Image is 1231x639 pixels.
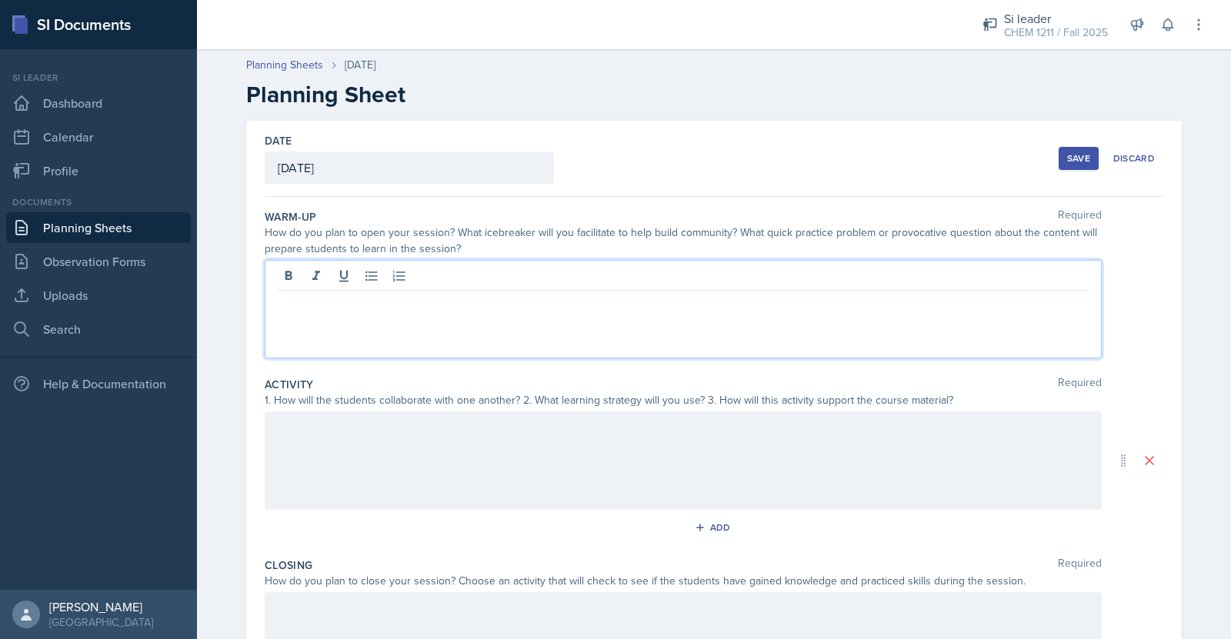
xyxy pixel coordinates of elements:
[6,212,191,243] a: Planning Sheets
[1058,209,1102,225] span: Required
[689,516,739,539] button: Add
[1059,147,1099,170] button: Save
[246,57,323,73] a: Planning Sheets
[6,71,191,85] div: Si leader
[6,368,191,399] div: Help & Documentation
[1067,152,1090,165] div: Save
[265,557,312,573] label: Closing
[6,280,191,311] a: Uploads
[1105,147,1163,170] button: Discard
[1004,9,1108,28] div: Si leader
[265,133,292,148] label: Date
[1058,377,1102,392] span: Required
[265,392,1102,408] div: 1. How will the students collaborate with one another? 2. What learning strategy will you use? 3....
[1004,25,1108,41] div: CHEM 1211 / Fall 2025
[49,599,153,614] div: [PERSON_NAME]
[345,57,375,73] div: [DATE]
[49,614,153,630] div: [GEOGRAPHIC_DATA]
[6,121,191,152] a: Calendar
[6,88,191,118] a: Dashboard
[265,377,314,392] label: Activity
[6,155,191,186] a: Profile
[1058,557,1102,573] span: Required
[265,209,316,225] label: Warm-Up
[6,314,191,344] a: Search
[1113,152,1155,165] div: Discard
[6,195,191,209] div: Documents
[698,521,731,534] div: Add
[6,246,191,277] a: Observation Forms
[265,225,1102,257] div: How do you plan to open your session? What icebreaker will you facilitate to help build community...
[265,573,1102,589] div: How do you plan to close your session? Choose an activity that will check to see if the students ...
[246,81,1182,108] h2: Planning Sheet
